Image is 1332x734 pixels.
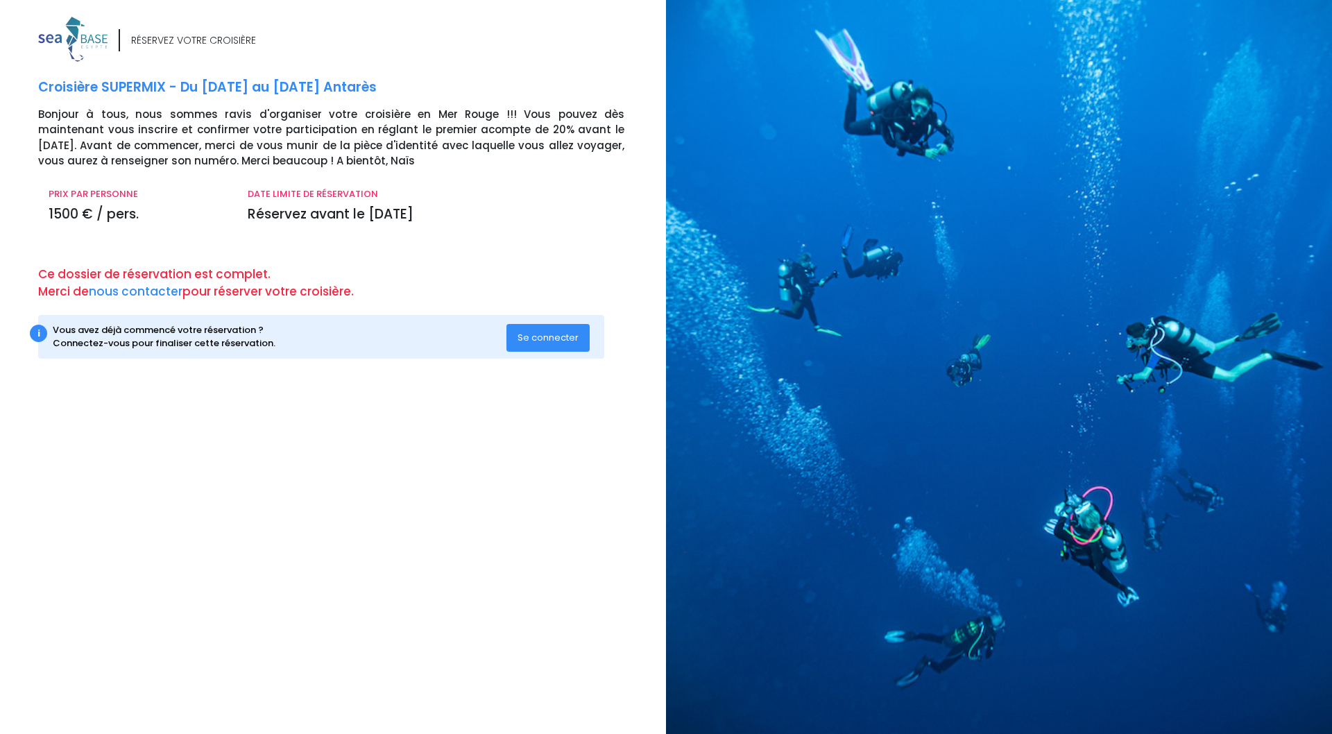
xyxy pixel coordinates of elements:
p: 1500 € / pers. [49,205,227,225]
a: nous contacter [89,283,182,300]
div: Vous avez déjà commencé votre réservation ? Connectez-vous pour finaliser cette réservation. [53,323,507,350]
a: Se connecter [506,331,590,343]
img: logo_color1.png [38,17,108,62]
p: DATE LIMITE DE RÉSERVATION [248,187,624,201]
div: RÉSERVEZ VOTRE CROISIÈRE [131,33,256,48]
p: Bonjour à tous, nous sommes ravis d'organiser votre croisière en Mer Rouge !!! Vous pouvez dès ma... [38,107,656,169]
p: Ce dossier de réservation est complet. Merci de pour réserver votre croisière. [38,266,656,301]
span: Se connecter [518,331,579,344]
div: i [30,325,47,342]
p: Croisière SUPERMIX - Du [DATE] au [DATE] Antarès [38,78,656,98]
p: Réservez avant le [DATE] [248,205,624,225]
p: PRIX PAR PERSONNE [49,187,227,201]
button: Se connecter [506,324,590,352]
